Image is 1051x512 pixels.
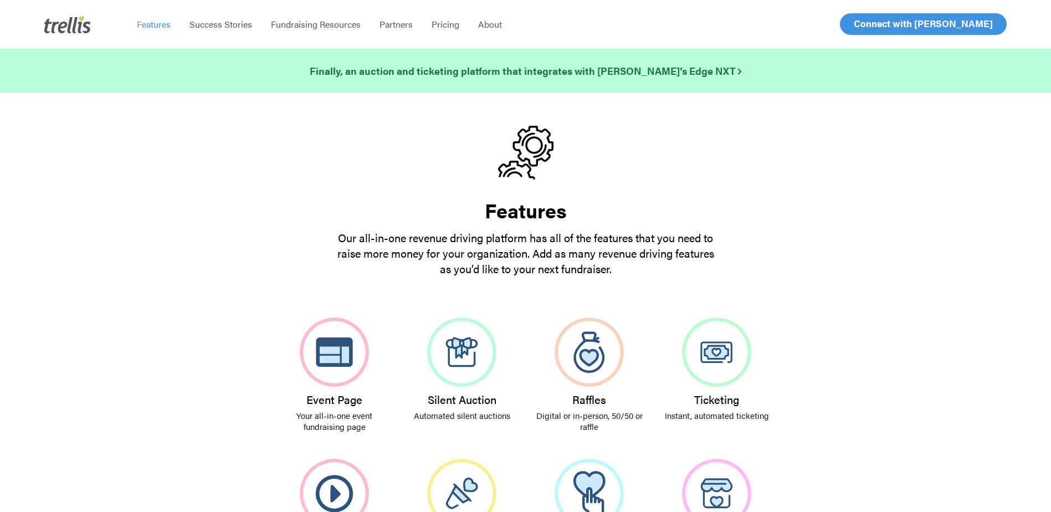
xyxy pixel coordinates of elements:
[661,393,773,406] h3: Ticketing
[398,304,526,434] a: Silent Auction Automated silent auctions
[262,19,370,30] a: Fundraising Resources
[271,18,361,30] span: Fundraising Resources
[44,16,91,33] img: Trellis
[189,18,252,30] span: Success Stories
[271,304,398,446] a: Event Page Your all-in-one event fundraising page
[653,304,781,434] a: Ticketing Instant, automated ticketing
[498,126,553,180] img: gears.svg
[279,393,391,406] h3: Event Page
[370,19,422,30] a: Partners
[682,318,751,387] img: Ticketing
[526,304,653,446] a: Raffles Digital or in-person, 50/50 or raffle
[310,63,741,79] a: Finally, an auction and ticketing platform that integrates with [PERSON_NAME]’s Edge NXT
[478,18,502,30] span: About
[432,18,459,30] span: Pricing
[422,19,469,30] a: Pricing
[555,318,624,387] img: Raffles
[534,410,645,432] p: Digital or in-person, 50/50 or raffle
[485,196,567,224] strong: Features
[661,410,773,421] p: Instant, automated ticketing
[469,19,511,30] a: About
[180,19,262,30] a: Success Stories
[406,410,518,421] p: Automated silent auctions
[380,18,413,30] span: Partners
[406,393,518,406] h3: Silent Auction
[854,17,993,30] span: Connect with [PERSON_NAME]
[137,18,171,30] span: Features
[534,393,645,406] h3: Raffles
[300,318,369,387] img: Event Page
[279,410,391,432] p: Your all-in-one event fundraising page
[310,64,741,78] strong: Finally, an auction and ticketing platform that integrates with [PERSON_NAME]’s Edge NXT
[332,230,720,277] p: Our all-in-one revenue driving platform has all of the features that you need to raise more money...
[427,318,496,387] img: Silent Auction
[840,13,1007,35] a: Connect with [PERSON_NAME]
[127,19,180,30] a: Features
